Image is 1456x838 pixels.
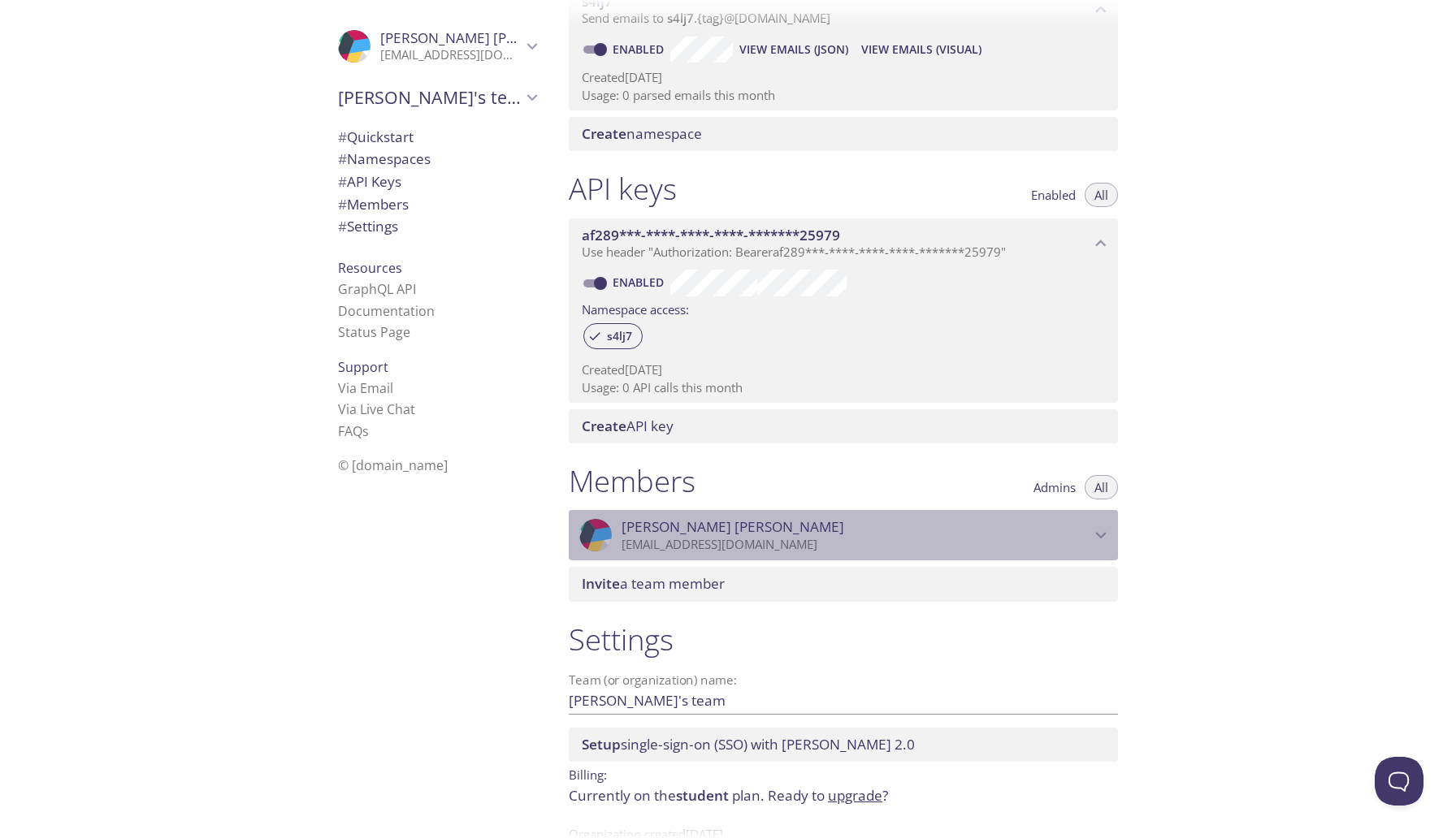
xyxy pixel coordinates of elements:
[582,574,620,593] span: Invite
[325,193,549,216] div: Members
[569,762,1118,785] p: Billing:
[582,87,1105,104] p: Usage: 0 parsed emails this month
[325,215,549,238] div: Team Settings
[582,735,915,754] span: single-sign-on (SSO) with [PERSON_NAME] 2.0
[338,302,435,320] a: Documentation
[338,127,414,146] span: Quickstart
[569,510,1118,560] div: Devendra sharma
[338,358,388,376] span: Support
[610,274,670,290] a: Enabled
[569,409,1118,443] div: Create API Key
[325,126,549,149] div: Quickstart
[582,417,626,435] span: Create
[338,400,415,418] a: Via Live Chat
[597,329,642,343] span: s4lj7
[338,217,347,235] span: #
[583,323,643,349] div: s4lj7
[362,422,369,440] span: s
[325,171,549,193] div: API Keys
[569,463,695,499] h1: Members
[338,259,402,277] span: Resources
[768,786,888,805] span: Ready to ?
[338,195,347,214] span: #
[338,379,393,397] a: Via Email
[610,41,670,57] a: Enabled
[338,217,398,235] span: Settings
[338,422,369,440] a: FAQ
[1024,475,1085,499] button: Admins
[569,728,1118,762] div: Setup SSO
[325,76,549,119] div: Devendra's team
[676,786,729,805] span: student
[325,19,549,73] div: Devendra sharma
[338,149,347,168] span: #
[1085,475,1118,499] button: All
[861,40,981,59] span: View Emails (Visual)
[325,148,549,171] div: Namespaces
[380,28,603,47] span: [PERSON_NAME] [PERSON_NAME]
[569,567,1118,601] div: Invite a team member
[338,86,522,109] span: [PERSON_NAME]'s team
[1085,183,1118,207] button: All
[569,117,1118,151] div: Create namespace
[569,674,738,686] label: Team (or organization) name:
[338,149,431,168] span: Namespaces
[582,361,1105,378] p: Created [DATE]
[338,280,416,298] a: GraphQL API
[380,47,522,63] p: [EMAIL_ADDRESS][DOMAIN_NAME]
[582,574,725,593] span: a team member
[582,296,689,320] label: Namespace access:
[582,69,1105,86] p: Created [DATE]
[569,171,677,207] h1: API keys
[1021,183,1085,207] button: Enabled
[1375,757,1423,806] iframe: Help Scout Beacon - Open
[582,124,702,143] span: namespace
[582,417,674,435] span: API key
[569,785,1118,806] p: Currently on the plan.
[338,456,448,474] span: © [DOMAIN_NAME]
[338,172,401,191] span: API Keys
[338,127,347,146] span: #
[582,735,621,754] span: Setup
[855,37,988,63] button: View Emails (Visual)
[739,40,848,59] span: View Emails (JSON)
[622,518,844,536] span: [PERSON_NAME] [PERSON_NAME]
[569,621,1118,658] h1: Settings
[733,37,855,63] button: View Emails (JSON)
[622,537,1090,553] p: [EMAIL_ADDRESS][DOMAIN_NAME]
[338,195,409,214] span: Members
[582,379,1105,396] p: Usage: 0 API calls this month
[338,323,410,341] a: Status Page
[582,124,626,143] span: Create
[828,786,882,805] a: upgrade
[338,172,347,191] span: #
